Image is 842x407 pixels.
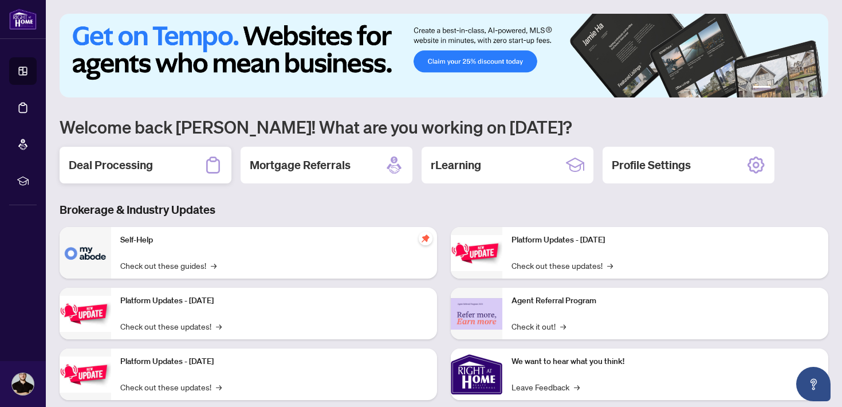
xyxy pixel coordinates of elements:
button: 6 [812,86,817,91]
img: We want to hear what you think! [451,349,502,400]
a: Check out these updates!→ [120,381,222,393]
p: We want to hear what you think! [512,355,819,368]
span: → [211,259,217,272]
img: Platform Updates - September 16, 2025 [60,296,111,332]
a: Check out these guides!→ [120,259,217,272]
p: Self-Help [120,234,428,246]
p: Platform Updates - [DATE] [120,355,428,368]
span: → [216,320,222,332]
a: Leave Feedback→ [512,381,580,393]
button: 4 [794,86,798,91]
span: → [574,381,580,393]
p: Agent Referral Program [512,295,819,307]
p: Platform Updates - [DATE] [512,234,819,246]
img: Self-Help [60,227,111,279]
span: → [607,259,613,272]
a: Check out these updates!→ [512,259,613,272]
h2: Profile Settings [612,157,691,173]
h2: Deal Processing [69,157,153,173]
img: Platform Updates - July 21, 2025 [60,357,111,393]
img: Agent Referral Program [451,298,502,330]
a: Check out these updates!→ [120,320,222,332]
h3: Brokerage & Industry Updates [60,202,828,218]
img: Slide 0 [60,14,828,97]
button: 3 [785,86,789,91]
button: 2 [776,86,780,91]
span: pushpin [419,232,432,245]
a: Check it out!→ [512,320,566,332]
p: Platform Updates - [DATE] [120,295,428,307]
h1: Welcome back [PERSON_NAME]! What are you working on [DATE]? [60,116,828,138]
span: → [560,320,566,332]
button: 1 [753,86,771,91]
button: Open asap [796,367,831,401]
button: 5 [803,86,808,91]
img: Profile Icon [12,373,34,395]
h2: rLearning [431,157,481,173]
span: → [216,381,222,393]
img: Platform Updates - June 23, 2025 [451,235,502,271]
img: logo [9,9,37,30]
h2: Mortgage Referrals [250,157,351,173]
